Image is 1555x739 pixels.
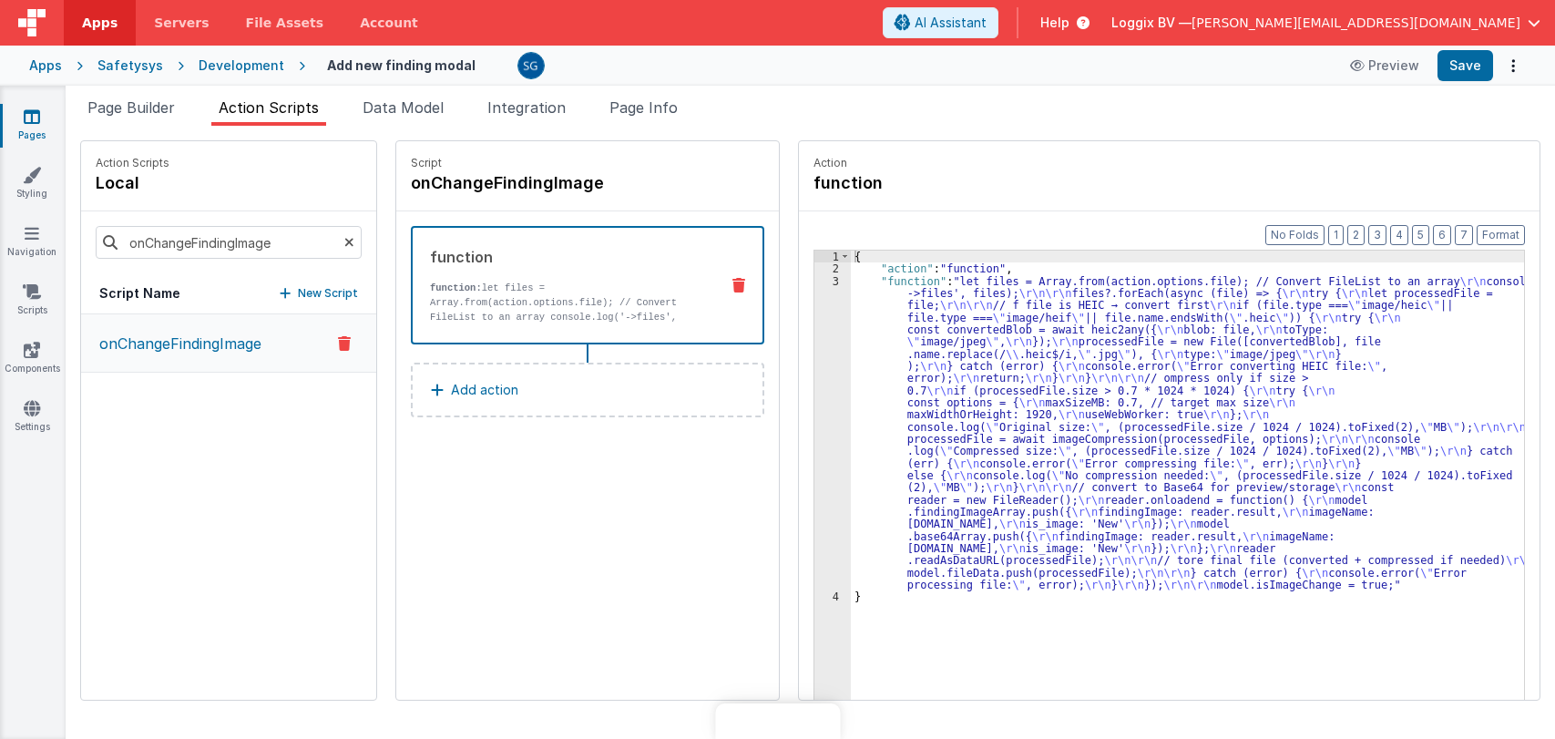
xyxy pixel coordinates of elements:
strong: function: [430,282,482,293]
div: 3 [814,275,851,591]
button: 2 [1347,225,1365,245]
button: No Folds [1265,225,1325,245]
p: Action Scripts [96,156,169,170]
button: 6 [1433,225,1451,245]
div: function [430,246,704,268]
h4: onChangeFindingImage [411,170,684,196]
div: 1 [814,251,851,262]
span: Page Builder [87,98,175,117]
div: 2 [814,262,851,274]
span: Integration [487,98,566,117]
h4: Add new finding modal [327,58,476,72]
button: onChangeFindingImage [81,314,376,373]
span: Page Info [609,98,678,117]
p: Add action [451,379,518,401]
button: Options [1500,53,1526,78]
h4: function [813,170,1087,196]
div: Development [199,56,284,75]
p: Action [813,156,1525,170]
button: 5 [1412,225,1429,245]
div: Apps [29,56,62,75]
span: Apps [82,14,118,32]
button: 3 [1368,225,1386,245]
button: Loggix BV — [PERSON_NAME][EMAIL_ADDRESS][DOMAIN_NAME] [1111,14,1540,32]
span: Data Model [363,98,444,117]
button: Save [1437,50,1493,81]
span: Help [1040,14,1069,32]
p: Script [411,156,764,170]
button: New Script [280,284,358,303]
button: Preview [1339,51,1430,80]
h4: local [96,170,169,196]
p: let files = Array.from(action.options.file); // Convert FileList to an array console.log('->files... [430,281,704,339]
button: Add action [411,363,764,417]
div: 4 [814,590,851,602]
span: [PERSON_NAME][EMAIL_ADDRESS][DOMAIN_NAME] [1192,14,1520,32]
button: 1 [1328,225,1344,245]
input: Search scripts [96,226,362,259]
span: Loggix BV — [1111,14,1192,32]
button: AI Assistant [883,7,998,38]
h5: Script Name [99,284,180,303]
p: New Script [298,284,358,303]
span: Servers [154,14,209,32]
span: AI Assistant [915,14,987,32]
button: 4 [1390,225,1408,245]
button: Format [1477,225,1525,245]
span: Action Scripts [219,98,319,117]
div: Safetysys [97,56,163,75]
button: 7 [1455,225,1473,245]
p: onChangeFindingImage [88,333,261,354]
img: 385c22c1e7ebf23f884cbf6fb2c72b80 [518,53,544,78]
span: File Assets [246,14,324,32]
